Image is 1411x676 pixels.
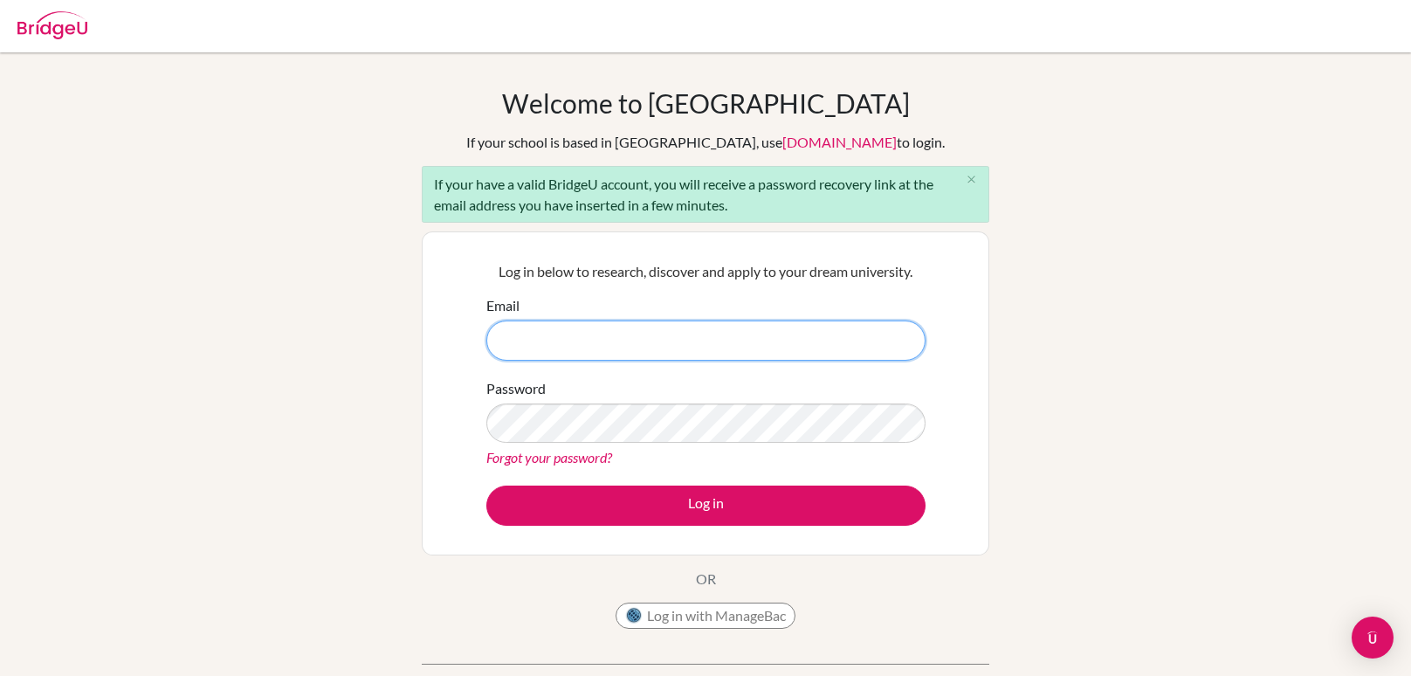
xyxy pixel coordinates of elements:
div: Open Intercom Messenger [1352,617,1394,659]
button: Close [953,167,988,193]
div: If your school is based in [GEOGRAPHIC_DATA], use to login. [466,132,945,153]
p: OR [696,569,716,590]
i: close [965,173,978,186]
a: Forgot your password? [486,449,612,466]
button: Log in [486,486,926,526]
button: Log in with ManageBac [616,603,795,629]
label: Password [486,378,546,399]
a: [DOMAIN_NAME] [782,134,897,150]
h1: Welcome to [GEOGRAPHIC_DATA] [502,87,910,119]
div: If your have a valid BridgeU account, you will receive a password recovery link at the email addr... [422,166,989,223]
label: Email [486,295,520,316]
img: Bridge-U [17,11,87,39]
p: Log in below to research, discover and apply to your dream university. [486,261,926,282]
